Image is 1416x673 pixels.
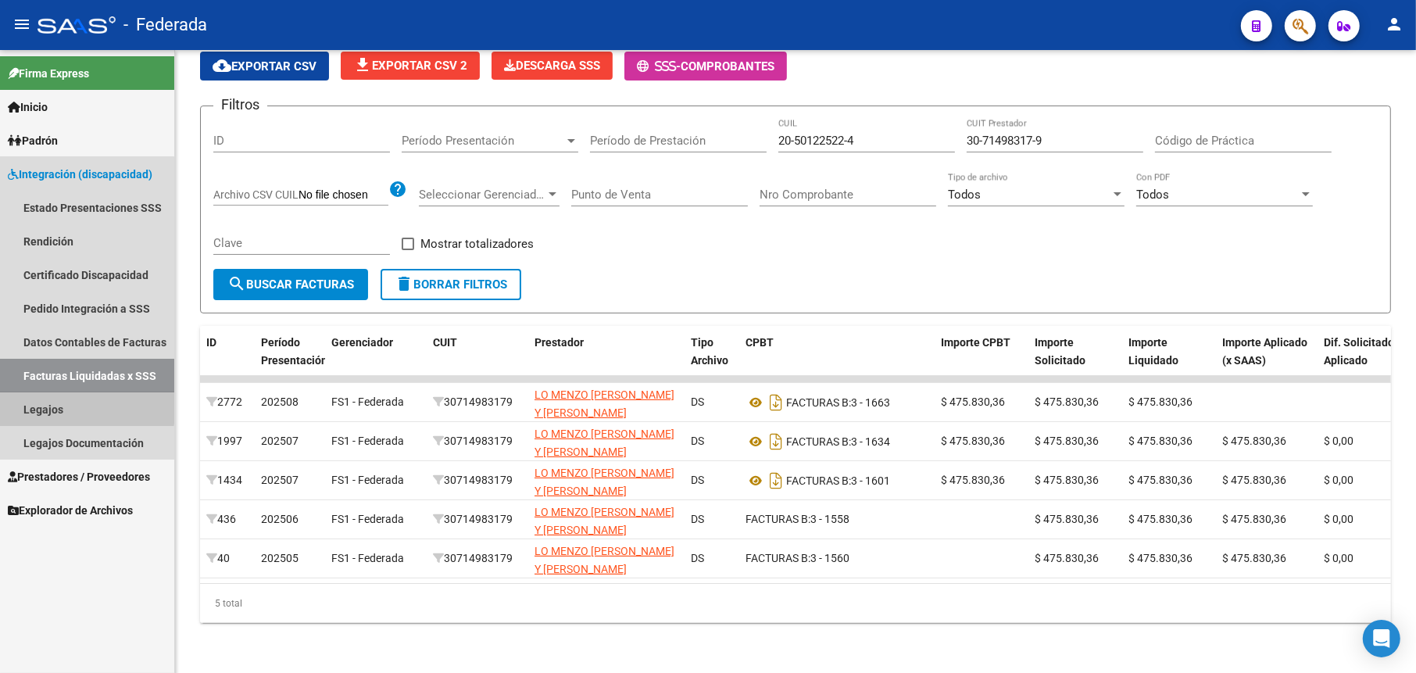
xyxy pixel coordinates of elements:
[341,52,480,80] button: Exportar CSV 2
[746,468,928,493] div: 3 - 1601
[227,277,354,292] span: Buscar Facturas
[1222,513,1286,525] span: $ 475.830,36
[1035,474,1099,486] span: $ 475.830,36
[206,549,249,567] div: 40
[1035,396,1099,408] span: $ 475.830,36
[1324,552,1353,564] span: $ 0,00
[206,393,249,411] div: 2772
[786,435,851,448] span: FACTURAS B:
[935,326,1028,395] datatable-header-cell: Importe CPBT
[746,429,928,454] div: 3 - 1634
[1222,552,1286,564] span: $ 475.830,36
[261,435,299,447] span: 202507
[1216,326,1318,395] datatable-header-cell: Importe Aplicado (x SAAS)
[200,584,1391,623] div: 5 total
[746,513,810,525] span: FACTURAS B:
[691,474,704,486] span: DS
[1136,188,1169,202] span: Todos
[1385,15,1403,34] mat-icon: person
[8,166,152,183] span: Integración (discapacidad)
[353,55,372,74] mat-icon: file_download
[420,234,534,253] span: Mostrar totalizadores
[1128,513,1193,525] span: $ 475.830,36
[261,336,327,367] span: Período Presentación
[433,471,522,489] div: 30714983179
[381,269,521,300] button: Borrar Filtros
[8,132,58,149] span: Padrón
[535,545,674,575] span: LO MENZO [PERSON_NAME] Y [PERSON_NAME]
[325,326,427,395] datatable-header-cell: Gerenciador
[1035,513,1099,525] span: $ 475.830,36
[213,94,267,116] h3: Filtros
[1324,435,1353,447] span: $ 0,00
[1222,435,1286,447] span: $ 475.830,36
[353,59,467,73] span: Exportar CSV 2
[941,396,1005,408] span: $ 475.830,36
[427,326,528,395] datatable-header-cell: CUIT
[746,510,928,528] div: 3 - 1558
[739,326,935,395] datatable-header-cell: CPBT
[941,474,1005,486] span: $ 475.830,36
[8,468,150,485] span: Prestadores / Proveedores
[948,188,981,202] span: Todos
[227,274,246,293] mat-icon: search
[746,390,928,415] div: 3 - 1663
[1028,326,1122,395] datatable-header-cell: Importe Solicitado
[535,388,674,419] span: LO MENZO [PERSON_NAME] Y [PERSON_NAME]
[395,277,507,292] span: Borrar Filtros
[1128,336,1178,367] span: Importe Liquidado
[766,468,786,493] i: Descargar documento
[213,59,316,73] span: Exportar CSV
[123,8,207,42] span: - Federada
[1122,326,1216,395] datatable-header-cell: Importe Liquidado
[331,396,404,408] span: FS1 - Federada
[331,513,404,525] span: FS1 - Federada
[261,396,299,408] span: 202508
[1035,552,1099,564] span: $ 475.830,36
[1128,435,1193,447] span: $ 475.830,36
[941,336,1010,349] span: Importe CPBT
[8,502,133,519] span: Explorador de Archivos
[1222,474,1286,486] span: $ 475.830,36
[535,467,674,497] span: LO MENZO [PERSON_NAME] Y [PERSON_NAME]
[200,52,329,81] button: Exportar CSV
[1035,336,1085,367] span: Importe Solicitado
[433,393,522,411] div: 30714983179
[13,15,31,34] mat-icon: menu
[504,59,600,73] span: Descarga SSS
[746,552,810,564] span: FACTURAS B:
[1128,552,1193,564] span: $ 475.830,36
[535,506,674,536] span: LO MENZO [PERSON_NAME] Y [PERSON_NAME]
[691,513,704,525] span: DS
[331,474,404,486] span: FS1 - Federada
[206,432,249,450] div: 1997
[681,59,774,73] span: Comprobantes
[528,326,685,395] datatable-header-cell: Prestador
[200,326,255,395] datatable-header-cell: ID
[535,428,674,458] span: LO MENZO [PERSON_NAME] Y [PERSON_NAME]
[691,396,704,408] span: DS
[766,390,786,415] i: Descargar documento
[535,336,584,349] span: Prestador
[213,56,231,75] mat-icon: cloud_download
[786,474,851,487] span: FACTURAS B:
[786,396,851,409] span: FACTURAS B:
[746,549,928,567] div: 3 - 1560
[1324,336,1401,367] span: Dif. Solicitado - Aplicado
[331,336,393,349] span: Gerenciador
[492,52,613,80] button: Descarga SSS
[637,59,681,73] span: -
[691,336,728,367] span: Tipo Archivo
[433,510,522,528] div: 30714983179
[685,326,739,395] datatable-header-cell: Tipo Archivo
[261,552,299,564] span: 202505
[691,435,704,447] span: DS
[206,336,216,349] span: ID
[206,510,249,528] div: 436
[433,336,457,349] span: CUIT
[388,180,407,199] mat-icon: help
[941,435,1005,447] span: $ 475.830,36
[8,65,89,82] span: Firma Express
[402,134,564,148] span: Período Presentación
[255,326,325,395] datatable-header-cell: Período Presentación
